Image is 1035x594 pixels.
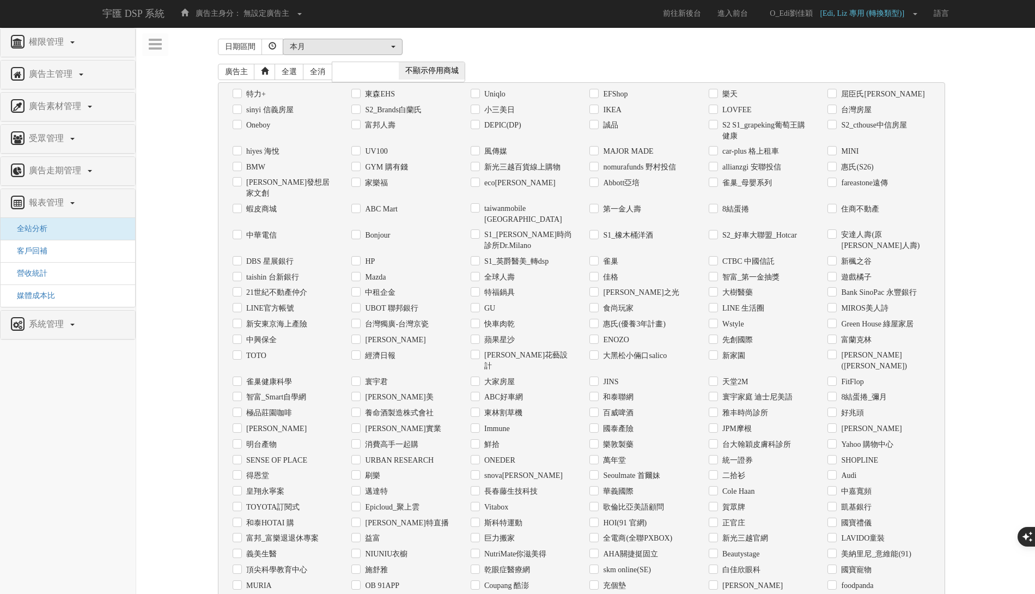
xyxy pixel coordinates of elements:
label: 惠氏(優養3年計畫) [600,319,665,330]
label: 台灣房屋 [838,105,872,116]
span: 廣告走期管理 [26,166,87,175]
label: 家樂福 [362,178,388,189]
label: 賀眾牌 [720,502,745,513]
label: Wstyle [720,319,744,330]
label: Yahoo 購物中心 [838,439,893,450]
label: 二拾衫 [720,470,745,481]
label: 新家園 [720,350,745,361]
label: 巨力搬家 [482,533,515,544]
label: 邁達特 [362,486,388,497]
label: 雀巢 [600,256,618,267]
label: Coupang 酷澎 [482,580,529,591]
label: 中華電信 [243,230,277,241]
div: 本月 [290,41,389,52]
label: Seoulmate 首爾妹 [600,470,660,481]
label: 華義國際 [600,486,634,497]
label: MINI [838,146,859,157]
label: 大家房屋 [482,377,515,387]
label: Beautystage [720,549,759,560]
label: 施舒雅 [362,565,388,575]
label: Audi [838,470,856,481]
a: 營收統計 [9,269,47,277]
label: 好兆頭 [838,408,864,419]
label: [PERSON_NAME]([PERSON_NAME]) [838,350,930,372]
label: DBS 星展銀行 [243,256,294,267]
label: 皇翔永寧案 [243,486,284,497]
label: S2_Brands白蘭氏 [362,105,421,116]
label: 樂敦製藥 [600,439,634,450]
label: 新楓之谷 [838,256,872,267]
label: [PERSON_NAME] [720,580,783,591]
span: 報表管理 [26,198,69,207]
label: Abbott亞培 [600,178,640,189]
span: 受眾管理 [26,134,69,143]
label: 頂尖科學教育中心 [243,565,307,575]
label: EFShop [600,89,628,100]
label: 充個墊 [600,580,626,591]
label: 凱基銀行 [838,502,872,513]
label: 義美生醫 [243,549,277,560]
label: 統一證券 [720,455,753,466]
label: 惠氏(S26) [838,162,873,173]
label: 斯科特運動 [482,518,522,529]
label: 遊戲橘子 [838,272,872,283]
label: 得恩堂 [243,470,269,481]
label: ABC好車網 [482,392,523,403]
label: 8結蛋捲 [720,204,749,215]
label: Epicloud_聚上雲 [362,502,419,513]
label: 養命酒製造株式會社 [362,408,434,419]
span: 廣告主管理 [26,69,78,78]
label: taiwanmobile [GEOGRAPHIC_DATA] [482,203,574,225]
label: FitFlop [838,377,863,387]
label: 國寶寵物 [838,565,872,575]
label: 富邦_富樂退退休專案 [243,533,319,544]
label: 消費高手一起購 [362,439,418,450]
label: UBOT 聯邦銀行 [362,303,418,314]
label: 台灣獨廣-台灣京瓷 [362,319,429,330]
a: 廣告走期管理 [9,162,127,180]
label: 智富_第一金抽獎 [720,272,780,283]
span: 廣告素材管理 [26,101,87,111]
label: 白佳欣眼科 [720,565,760,575]
label: TOTO [243,350,266,361]
label: 住商不動產 [838,204,879,215]
label: nomurafunds 野村投信 [600,162,675,173]
label: 鮮拾 [482,439,500,450]
label: 歌倫比亞美語顧問 [600,502,664,513]
span: [Edi, Liz 專用 (轉換類型)] [820,9,910,17]
a: 權限管理 [9,34,127,51]
label: LAVIDO童裝 [838,533,885,544]
label: 樂天 [720,89,738,100]
label: 正官庄 [720,518,745,529]
a: 廣告素材管理 [9,98,127,116]
a: 廣告主管理 [9,66,127,83]
label: 乾眼症醫療網 [482,565,530,575]
label: car-plus 格上租車 [720,146,779,157]
span: 媒體成本比 [9,292,55,300]
label: 經濟日報 [362,350,395,361]
label: Bonjour [362,230,390,241]
label: 屈臣氏[PERSON_NAME] [838,89,924,100]
label: 第一金人壽 [600,204,641,215]
a: 報表管理 [9,195,127,212]
label: [PERSON_NAME]美 [362,392,433,403]
a: 全站分析 [9,225,47,233]
label: GYM 購有錢 [362,162,407,173]
label: MIROS美人詩 [838,303,888,314]
label: S2_cthouse中信房屋 [838,120,907,131]
label: S2_好車大聯盟_Hotcar [720,230,797,241]
label: 蝦皮商城 [243,204,277,215]
label: 先創國際 [720,335,753,346]
label: Immune [482,423,510,434]
label: JPM摩根 [720,423,752,434]
label: ABC Mart [362,204,398,215]
span: 不顯示停用商城 [399,62,465,80]
a: 系統管理 [9,316,127,334]
label: 食尚玩家 [600,303,634,314]
label: 雀巢健康科學 [243,377,292,387]
label: SENSE ОF PLACE [243,455,307,466]
label: LOVFEE [720,105,752,116]
label: TOYOTA訂閱式 [243,502,300,513]
label: 益富 [362,533,380,544]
